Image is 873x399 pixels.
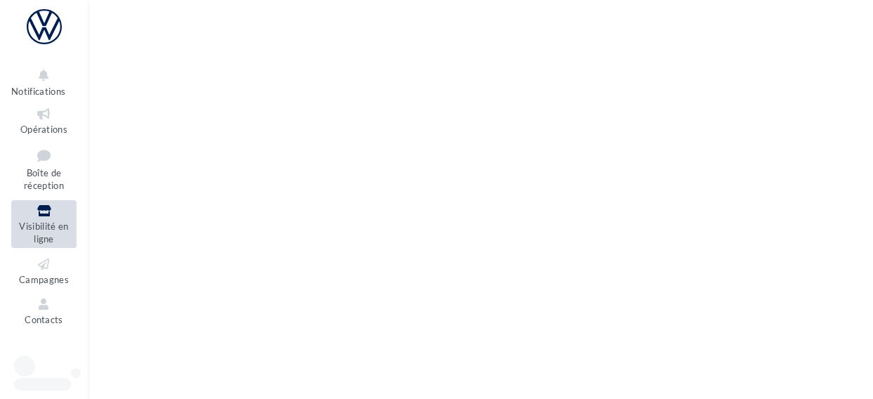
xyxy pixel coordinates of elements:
span: Contacts [25,314,63,325]
a: Opérations [11,103,77,138]
span: Campagnes [19,274,69,285]
span: Visibilité en ligne [19,221,68,245]
span: Notifications [11,86,65,97]
a: Contacts [11,294,77,328]
span: Boîte de réception [24,167,64,192]
span: Opérations [20,124,67,135]
a: Campagnes [11,254,77,288]
a: Visibilité en ligne [11,200,77,248]
a: Boîte de réception [11,143,77,195]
